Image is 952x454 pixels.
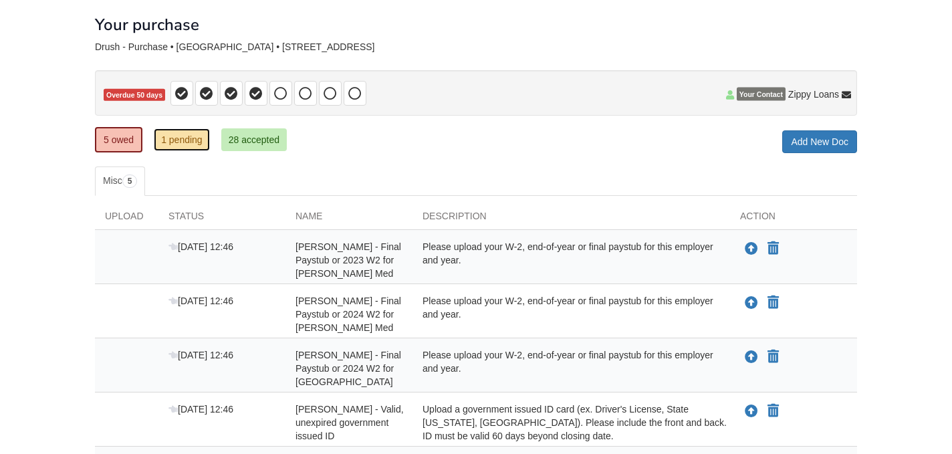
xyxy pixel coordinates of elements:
[221,128,287,151] a: 28 accepted
[743,348,759,366] button: Upload Diane Drush - Final Paystub or 2024 W2 for Skywest
[788,88,839,101] span: Zippy Loans
[95,209,158,229] div: Upload
[154,128,210,151] a: 1 pending
[412,294,730,334] div: Please upload your W-2, end-of-year or final paystub for this employer and year.
[737,88,786,101] span: Your Contact
[168,296,233,306] span: [DATE] 12:46
[95,166,145,196] a: Misc
[766,241,780,257] button: Declare Diane Drush - Final Paystub or 2023 W2 for Hays Med not applicable
[766,295,780,311] button: Declare Diane Drush - Final Paystub or 2024 W2 for Hays Med not applicable
[285,209,412,229] div: Name
[412,209,730,229] div: Description
[412,348,730,388] div: Please upload your W-2, end-of-year or final paystub for this employer and year.
[295,404,404,441] span: [PERSON_NAME] - Valid, unexpired government issued ID
[295,241,401,279] span: [PERSON_NAME] - Final Paystub or 2023 W2 for [PERSON_NAME] Med
[104,89,165,102] span: Overdue 50 days
[295,350,401,387] span: [PERSON_NAME] - Final Paystub or 2024 W2 for [GEOGRAPHIC_DATA]
[743,294,759,312] button: Upload Diane Drush - Final Paystub or 2024 W2 for Hays Med
[95,16,199,33] h1: Your purchase
[168,241,233,252] span: [DATE] 12:46
[168,350,233,360] span: [DATE] 12:46
[122,175,138,188] span: 5
[168,404,233,415] span: [DATE] 12:46
[730,209,857,229] div: Action
[766,349,780,365] button: Declare Diane Drush - Final Paystub or 2024 W2 for Skywest not applicable
[766,403,780,419] button: Declare Diane Drush - Valid, unexpired government issued ID not applicable
[95,41,857,53] div: Drush - Purchase • [GEOGRAPHIC_DATA] • [STREET_ADDRESS]
[95,127,142,152] a: 5 owed
[743,403,759,420] button: Upload Diane Drush - Valid, unexpired government issued ID
[782,130,857,153] a: Add New Doc
[412,240,730,280] div: Please upload your W-2, end-of-year or final paystub for this employer and year.
[158,209,285,229] div: Status
[743,240,759,257] button: Upload Diane Drush - Final Paystub or 2023 W2 for Hays Med
[412,403,730,443] div: Upload a government issued ID card (ex. Driver's License, State [US_STATE], [GEOGRAPHIC_DATA]). P...
[295,296,401,333] span: [PERSON_NAME] - Final Paystub or 2024 W2 for [PERSON_NAME] Med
